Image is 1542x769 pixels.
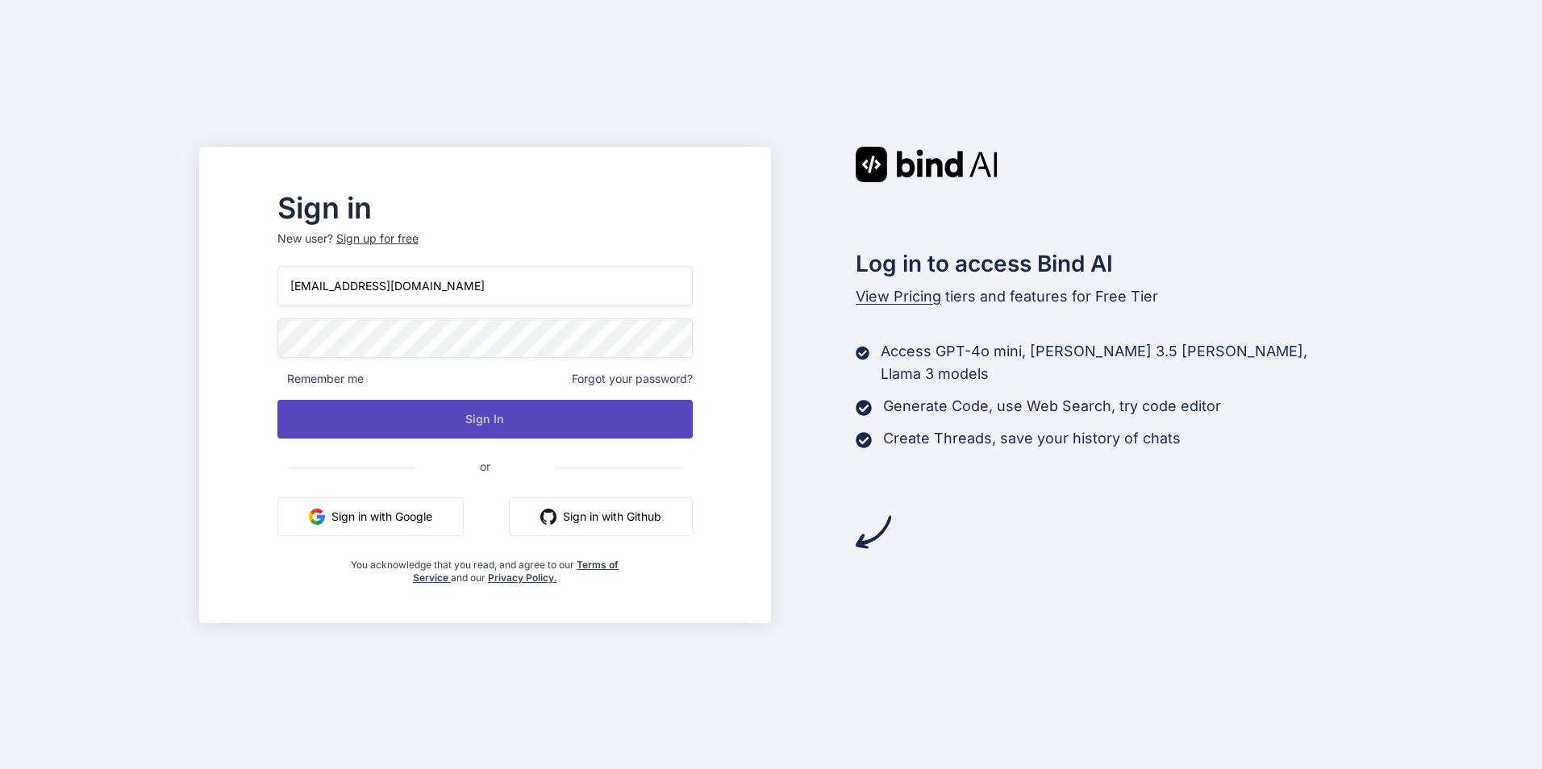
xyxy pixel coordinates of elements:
p: Create Threads, save your history of chats [883,427,1181,450]
p: Generate Code, use Web Search, try code editor [883,395,1221,418]
img: github [540,509,556,525]
a: Privacy Policy. [488,572,557,584]
div: You acknowledge that you read, and agree to our and our [347,549,624,584]
span: or [415,447,555,486]
input: Login or Email [277,266,693,306]
h2: Log in to access Bind AI [856,247,1343,281]
span: View Pricing [856,288,941,305]
span: Remember me [277,371,364,387]
p: New user? [277,231,693,266]
p: tiers and features for Free Tier [856,285,1343,308]
button: Sign In [277,400,693,439]
div: Sign up for free [336,231,419,247]
p: Access GPT-4o mini, [PERSON_NAME] 3.5 [PERSON_NAME], Llama 3 models [881,340,1343,385]
a: Terms of Service [413,559,619,584]
button: Sign in with Google [277,497,464,536]
h2: Sign in [277,195,693,221]
span: Forgot your password? [572,371,693,387]
img: arrow [856,514,891,550]
button: Sign in with Github [509,497,693,536]
img: google [309,509,325,525]
img: Bind AI logo [856,147,998,182]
